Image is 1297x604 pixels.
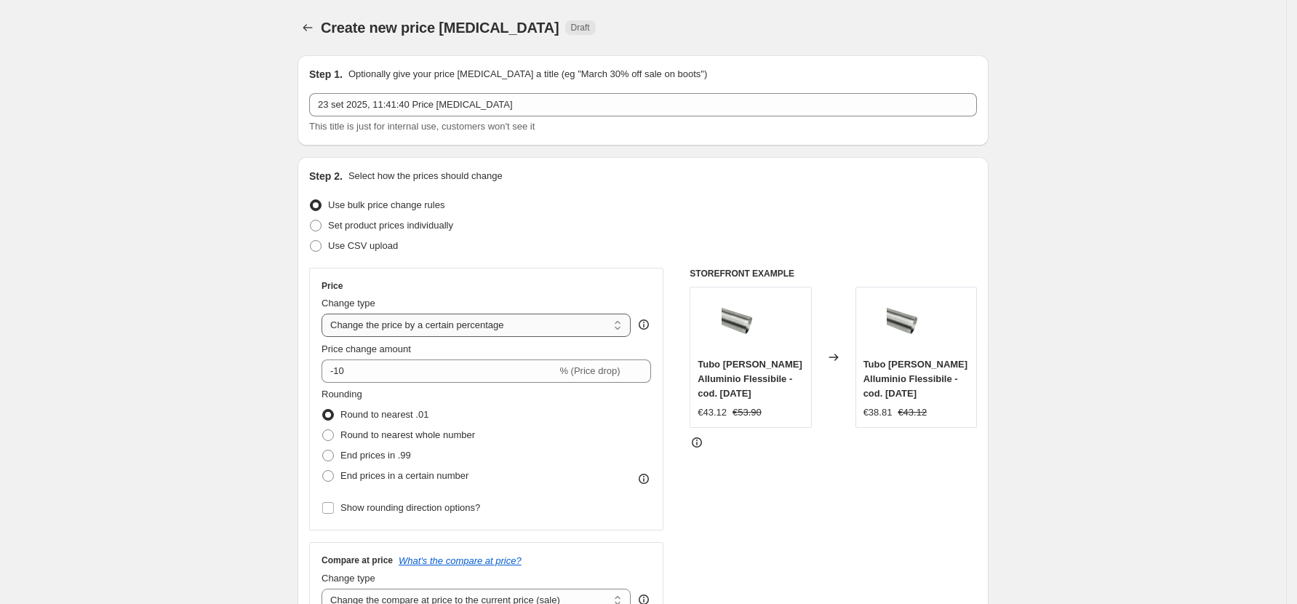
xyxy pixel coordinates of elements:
[348,67,707,82] p: Optionally give your price [MEDICAL_DATA] a title (eg "March 30% off sale on boots")
[340,450,411,461] span: End prices in .99
[340,470,468,481] span: End prices in a certain number
[340,409,428,420] span: Round to nearest .01
[733,405,762,420] strike: €53.90
[328,199,444,210] span: Use bulk price change rules
[309,67,343,82] h2: Step 1.
[322,280,343,292] h3: Price
[571,22,590,33] span: Draft
[698,405,727,420] div: €43.12
[328,240,398,251] span: Use CSV upload
[636,317,651,332] div: help
[321,20,559,36] span: Create new price [MEDICAL_DATA]
[322,389,362,400] span: Rounding
[887,295,945,353] img: tubo-rotondo-alluminio-flessibile-l3000-o150-cod-1052ad_80x.png
[698,359,802,399] span: Tubo [PERSON_NAME] Alluminio Flessibile - cod. [DATE]
[322,298,375,309] span: Change type
[322,573,375,584] span: Change type
[309,93,977,116] input: 30% off holiday sale
[322,343,411,354] span: Price change amount
[298,17,318,38] button: Price change jobs
[340,502,480,513] span: Show rounding direction options?
[722,295,780,353] img: tubo-rotondo-alluminio-flessibile-l3000-o150-cod-1052ad_80x.png
[863,359,967,399] span: Tubo [PERSON_NAME] Alluminio Flessibile - cod. [DATE]
[328,220,453,231] span: Set product prices individually
[309,121,535,132] span: This title is just for internal use, customers won't see it
[348,169,503,183] p: Select how the prices should change
[863,405,893,420] div: €38.81
[898,405,927,420] strike: €43.12
[399,555,522,566] button: What's the compare at price?
[340,429,475,440] span: Round to nearest whole number
[322,359,556,383] input: -15
[322,555,393,566] h3: Compare at price
[309,169,343,183] h2: Step 2.
[559,365,620,376] span: % (Price drop)
[690,268,977,279] h6: STOREFRONT EXAMPLE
